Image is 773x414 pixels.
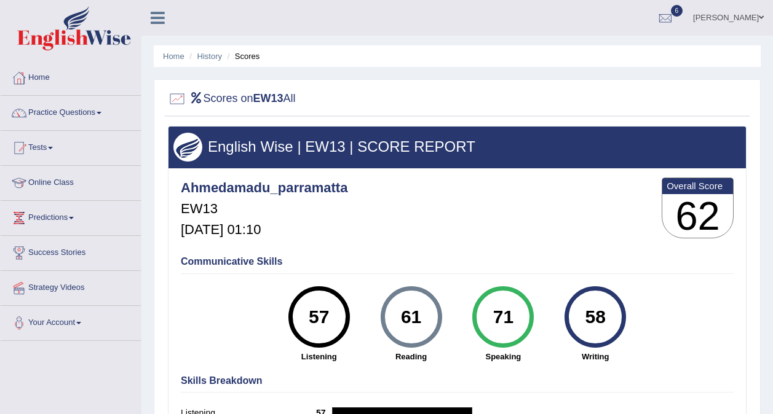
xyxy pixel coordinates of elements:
[573,291,618,343] div: 58
[671,5,683,17] span: 6
[279,351,359,362] strong: Listening
[463,351,543,362] strong: Speaking
[181,375,734,386] h4: Skills Breakdown
[555,351,635,362] strong: Writing
[1,236,141,267] a: Success Stories
[371,351,451,362] strong: Reading
[253,92,283,104] b: EW13
[662,194,733,238] h3: 62
[173,139,741,155] h3: English Wise | EW13 | SCORE REPORT
[1,166,141,197] a: Online Class
[1,61,141,92] a: Home
[181,181,347,195] h4: Ahmedamadu_parramatta
[163,52,184,61] a: Home
[1,96,141,127] a: Practice Questions
[181,256,734,267] h4: Communicative Skills
[181,222,347,237] h5: [DATE] 01:10
[1,131,141,162] a: Tests
[296,291,341,343] div: 57
[1,306,141,337] a: Your Account
[1,271,141,302] a: Strategy Videos
[667,181,729,191] b: Overall Score
[1,201,141,232] a: Predictions
[224,50,260,62] li: Scores
[481,291,526,343] div: 71
[173,133,202,162] img: wings.png
[181,201,347,216] h5: EW13
[168,90,296,108] h2: Scores on All
[197,52,222,61] a: History
[389,291,434,343] div: 61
